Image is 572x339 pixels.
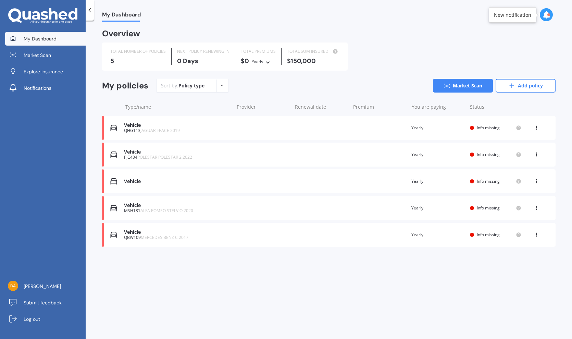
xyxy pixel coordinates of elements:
[5,32,86,46] a: My Dashboard
[24,283,61,290] span: [PERSON_NAME]
[5,81,86,95] a: Notifications
[411,178,464,185] div: Yearly
[124,203,230,208] div: Vehicle
[124,128,230,133] div: QHG113
[24,68,63,75] span: Explore insurance
[102,30,140,37] div: Overview
[470,104,521,110] div: Status
[494,12,531,19] div: New notification
[5,65,86,78] a: Explore insurance
[24,85,51,92] span: Notifications
[411,151,464,158] div: Yearly
[124,155,230,160] div: PJC434
[177,58,229,64] div: 0 Days
[412,104,464,110] div: You are paying
[353,104,406,110] div: Premium
[5,296,86,310] a: Submit feedback
[110,151,117,158] img: Vehicle
[477,205,500,211] span: Info missing
[137,154,192,160] span: POLESTAR POLESTAR 2 2022
[124,149,230,155] div: Vehicle
[110,205,117,211] img: Vehicle
[24,299,62,306] span: Submit feedback
[178,82,204,89] div: Policy type
[411,205,464,211] div: Yearly
[110,178,117,185] img: Vehicle
[477,152,500,157] span: Info missing
[24,35,57,42] span: My Dashboard
[252,58,263,65] div: Yearly
[477,178,500,184] span: Info missing
[177,48,229,55] div: NEXT POLICY RENEWING IN
[110,58,166,64] div: 5
[102,11,141,21] span: My Dashboard
[8,281,18,291] img: 2c2ea5534289cb9f59ab252f37741d48
[161,82,204,89] div: Sort by:
[140,128,180,133] span: JAGUAR I-PACE 2019
[140,208,193,214] span: ALFA ROMEO STELVIO 2020
[287,58,339,64] div: $150,000
[477,125,500,131] span: Info missing
[411,231,464,238] div: Yearly
[241,58,276,65] div: $0
[125,104,231,110] div: Type/name
[411,124,464,131] div: Yearly
[141,234,188,240] span: MERCEDES BENZ C 2017
[287,48,339,55] div: TOTAL SUM INSURED
[124,208,230,213] div: MSH181
[496,79,556,93] a: Add policy
[124,229,230,235] div: Vehicle
[24,316,40,323] span: Log out
[124,179,230,184] div: Vehicle
[24,52,51,59] span: Market Scan
[241,48,276,55] div: TOTAL PREMIUMS
[110,231,117,238] img: Vehicle
[102,81,148,91] div: My policies
[433,79,493,93] a: Market Scan
[477,232,500,238] span: Info missing
[5,48,86,62] a: Market Scan
[124,122,230,128] div: Vehicle
[124,235,230,240] div: QBW109
[110,124,117,131] img: Vehicle
[5,312,86,326] a: Log out
[110,48,166,55] div: TOTAL NUMBER OF POLICIES
[5,279,86,293] a: [PERSON_NAME]
[295,104,348,110] div: Renewal date
[237,104,289,110] div: Provider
